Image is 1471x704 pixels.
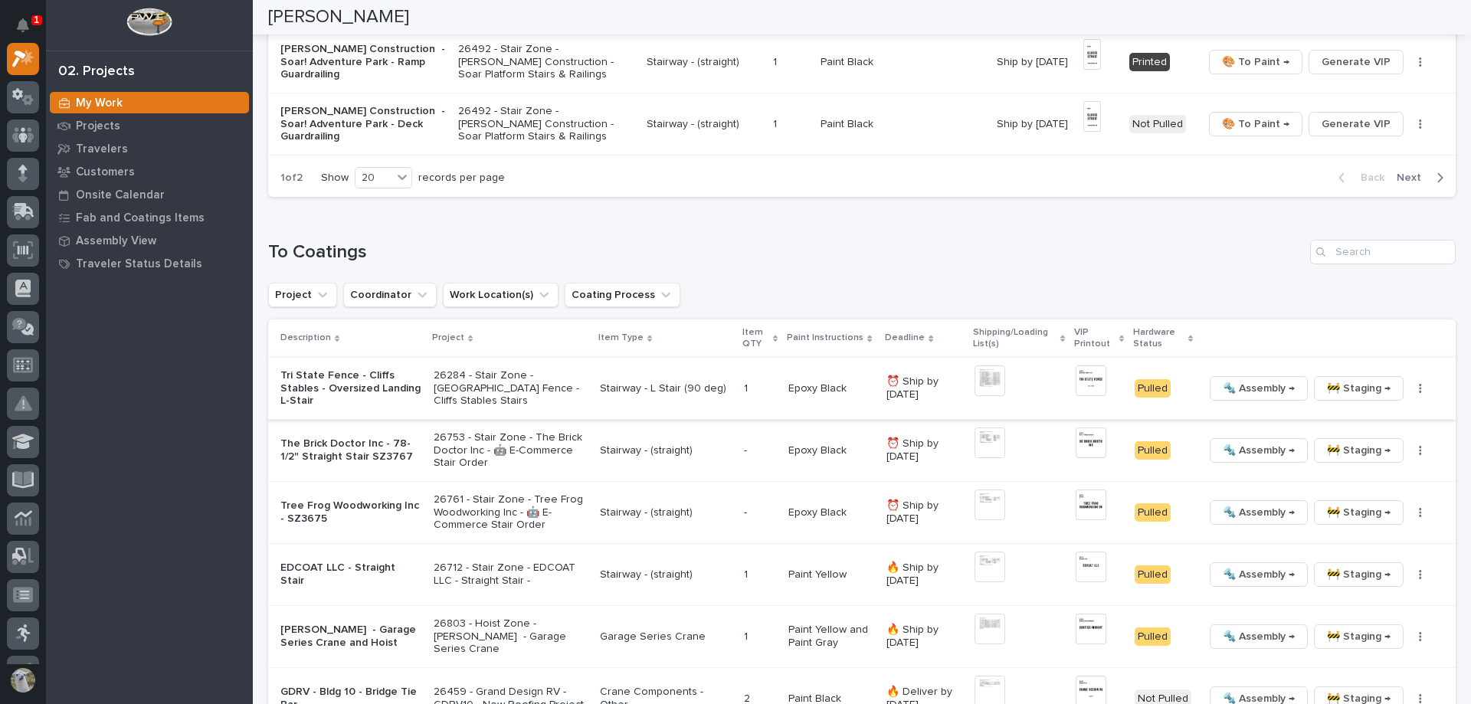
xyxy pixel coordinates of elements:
[46,229,253,252] a: Assembly View
[744,379,751,395] p: 1
[1397,171,1430,185] span: Next
[565,283,680,307] button: Coating Process
[1309,112,1404,136] button: Generate VIP
[744,503,750,519] p: -
[788,382,874,395] p: Epoxy Black
[1209,50,1302,74] button: 🎨 To Paint →
[821,115,876,131] p: Paint Black
[1314,500,1404,525] button: 🚧 Staging →
[7,664,39,696] button: users-avatar
[1135,379,1171,398] div: Pulled
[600,630,731,643] p: Garage Series Crane
[458,43,634,81] p: 26492 - Stair Zone - [PERSON_NAME] Construction - Soar Platform Stairs & Railings
[788,506,874,519] p: Epoxy Black
[600,506,731,519] p: Stairway - (straight)
[788,568,874,581] p: Paint Yellow
[647,118,761,131] p: Stairway - (straight)
[1223,441,1295,460] span: 🔩 Assembly →
[268,605,1456,667] tr: [PERSON_NAME] - Garage Series Crane and Hoist26803 - Hoist Zone - [PERSON_NAME] - Garage Series C...
[46,206,253,229] a: Fab and Coatings Items
[280,43,446,81] p: [PERSON_NAME] Construction - Soar! Adventure Park - Ramp Guardrailing
[1314,438,1404,463] button: 🚧 Staging →
[1314,562,1404,587] button: 🚧 Staging →
[355,170,392,186] div: 20
[821,53,876,69] p: Paint Black
[1135,503,1171,522] div: Pulled
[434,562,588,588] p: 26712 - Stair Zone - EDCOAT LLC - Straight Stair -
[434,493,588,532] p: 26761 - Stair Zone - Tree Frog Woodworking Inc - 🤖 E-Commerce Stair Order
[268,241,1304,264] h1: To Coatings
[434,617,588,656] p: 26803 - Hoist Zone - [PERSON_NAME] - Garage Series Crane
[1327,627,1391,646] span: 🚧 Staging →
[1133,324,1184,352] p: Hardware Status
[432,329,464,346] p: Project
[418,172,505,185] p: records per page
[280,437,421,463] p: The Brick Doctor Inc - 78-1/2" Straight Stair SZ3767
[46,183,253,206] a: Onsite Calendar
[787,329,863,346] p: Paint Instructions
[280,369,421,408] p: Tri State Fence - Cliffs Stables - Oversized Landing L-Stair
[443,283,559,307] button: Work Location(s)
[1129,53,1170,72] div: Printed
[1210,438,1308,463] button: 🔩 Assembly →
[886,499,962,526] p: ⏰ Ship by [DATE]
[268,283,337,307] button: Project
[1209,112,1302,136] button: 🎨 To Paint →
[1327,565,1391,584] span: 🚧 Staging →
[280,105,446,143] p: [PERSON_NAME] Construction - Soar! Adventure Park - Deck Guardrailing
[997,115,1071,131] p: Ship by [DATE]
[886,437,962,463] p: ⏰ Ship by [DATE]
[268,420,1456,482] tr: The Brick Doctor Inc - 78-1/2" Straight Stair SZ376726753 - Stair Zone - The Brick Doctor Inc - 🤖...
[434,431,588,470] p: 26753 - Stair Zone - The Brick Doctor Inc - 🤖 E-Commerce Stair Order
[886,624,962,650] p: 🔥 Ship by [DATE]
[7,9,39,41] button: Notifications
[46,252,253,275] a: Traveler Status Details
[321,172,349,185] p: Show
[268,358,1456,420] tr: Tri State Fence - Cliffs Stables - Oversized Landing L-Stair26284 - Stair Zone - [GEOGRAPHIC_DATA...
[600,444,731,457] p: Stairway - (straight)
[46,114,253,137] a: Projects
[1327,379,1391,398] span: 🚧 Staging →
[744,441,750,457] p: -
[280,624,421,650] p: [PERSON_NAME] - Garage Series Crane and Hoist
[742,324,769,352] p: Item QTY
[19,18,39,43] div: Notifications1
[76,234,156,248] p: Assembly View
[773,53,780,69] p: 1
[600,568,731,581] p: Stairway - (straight)
[1309,50,1404,74] button: Generate VIP
[1222,53,1289,71] span: 🎨 To Paint →
[58,64,135,80] div: 02. Projects
[886,375,962,401] p: ⏰ Ship by [DATE]
[1135,565,1171,584] div: Pulled
[1223,627,1295,646] span: 🔩 Assembly →
[997,53,1071,69] p: Ship by [DATE]
[268,6,409,28] h2: [PERSON_NAME]
[1210,562,1308,587] button: 🔩 Assembly →
[885,329,925,346] p: Deadline
[1135,441,1171,460] div: Pulled
[280,499,421,526] p: Tree Frog Woodworking Inc - SZ3675
[76,142,128,156] p: Travelers
[268,544,1456,606] tr: EDCOAT LLC - Straight Stair26712 - Stair Zone - EDCOAT LLC - Straight Stair -Stairway - (straight...
[280,329,331,346] p: Description
[1310,240,1456,264] div: Search
[1210,376,1308,401] button: 🔩 Assembly →
[76,120,120,133] p: Projects
[268,482,1456,544] tr: Tree Frog Woodworking Inc - SZ367526761 - Stair Zone - Tree Frog Woodworking Inc - 🤖 E-Commerce S...
[886,562,962,588] p: 🔥 Ship by [DATE]
[598,329,644,346] p: Item Type
[788,444,874,457] p: Epoxy Black
[1129,115,1186,134] div: Not Pulled
[34,15,39,25] p: 1
[1326,171,1391,185] button: Back
[1327,503,1391,522] span: 🚧 Staging →
[1223,565,1295,584] span: 🔩 Assembly →
[1135,627,1171,647] div: Pulled
[458,105,634,143] p: 26492 - Stair Zone - [PERSON_NAME] Construction - Soar Platform Stairs & Railings
[280,562,421,588] p: EDCOAT LLC - Straight Stair
[46,137,253,160] a: Travelers
[268,31,1456,93] tr: [PERSON_NAME] Construction - Soar! Adventure Park - Ramp Guardrailing26492 - Stair Zone - [PERSON...
[788,624,874,650] p: Paint Yellow and Paint Gray
[268,93,1456,156] tr: [PERSON_NAME] Construction - Soar! Adventure Park - Deck Guardrailing26492 - Stair Zone - [PERSON...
